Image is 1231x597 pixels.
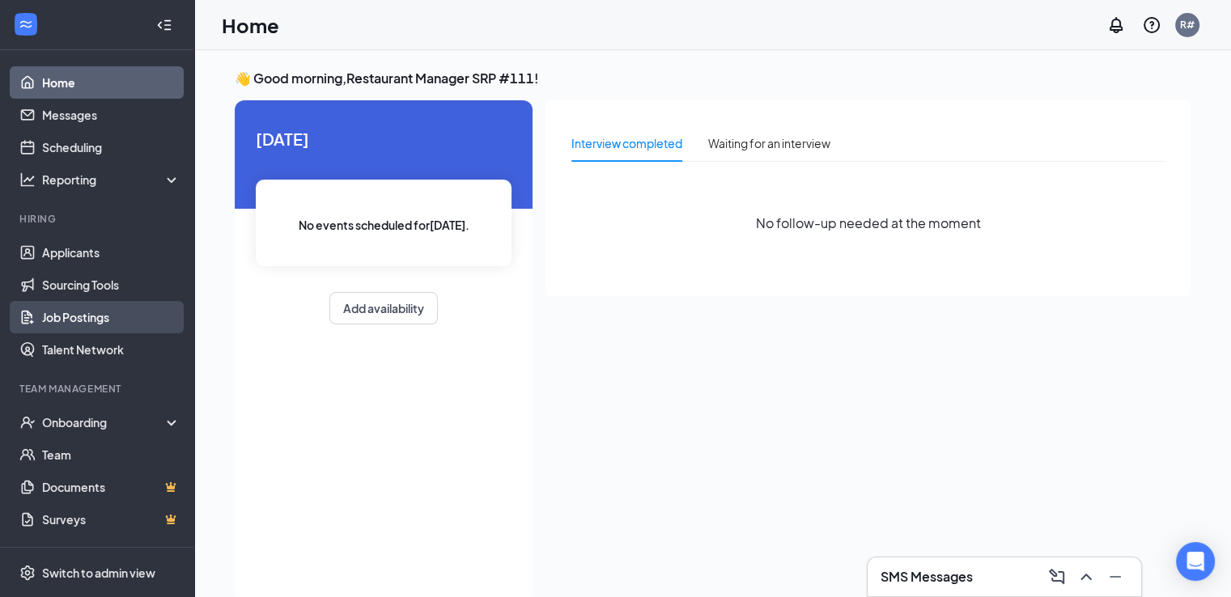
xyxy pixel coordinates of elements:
a: DocumentsCrown [42,471,180,503]
span: [DATE] [256,126,512,151]
svg: Minimize [1106,567,1125,586]
div: Hiring [19,212,177,226]
svg: UserCheck [19,414,36,430]
div: Open Intercom Messenger [1176,542,1215,581]
svg: Collapse [156,17,172,33]
a: Applicants [42,236,180,269]
button: ComposeMessage [1044,564,1070,590]
svg: QuestionInfo [1142,15,1161,35]
svg: Settings [19,565,36,581]
h1: Home [222,11,279,39]
svg: Analysis [19,171,36,188]
a: Talent Network [42,333,180,366]
div: Waiting for an interview [708,134,830,152]
a: Messages [42,99,180,131]
a: SurveysCrown [42,503,180,536]
button: ChevronUp [1073,564,1099,590]
a: Home [42,66,180,99]
a: Team [42,438,180,471]
h3: SMS Messages [881,568,973,586]
a: Scheduling [42,131,180,163]
h3: 👋 Good morning, Restaurant Manager SRP #111 ! [235,70,1191,87]
div: Team Management [19,382,177,396]
a: Sourcing Tools [42,269,180,301]
div: Switch to admin view [42,565,155,581]
span: No events scheduled for [DATE] . [299,216,469,234]
a: Job Postings [42,301,180,333]
button: Add availability [329,292,438,324]
div: Reporting [42,171,181,188]
svg: ChevronUp [1076,567,1096,586]
svg: Notifications [1106,15,1126,35]
div: Interview completed [571,134,682,152]
button: Minimize [1102,564,1128,590]
div: R# [1180,18,1195,32]
div: Onboarding [42,414,167,430]
svg: WorkstreamLogo [18,16,34,32]
svg: ComposeMessage [1047,567,1067,586]
span: No follow-up needed at the moment [756,213,981,233]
